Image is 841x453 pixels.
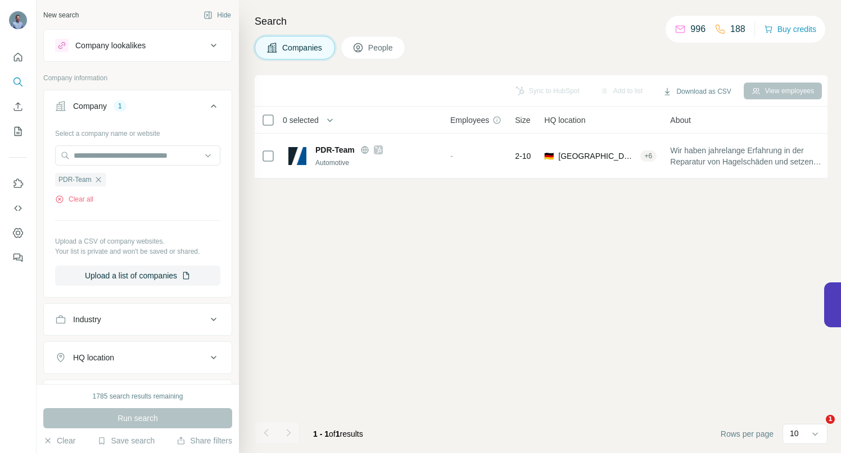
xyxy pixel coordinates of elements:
span: People [368,42,394,53]
p: Company information [43,73,232,83]
button: Dashboard [9,223,27,243]
button: Clear [43,435,75,446]
button: Search [9,72,27,92]
span: 1 [826,415,835,424]
button: Share filters [177,435,232,446]
h4: Search [255,13,828,29]
span: About [670,115,691,126]
span: Employees [450,115,489,126]
span: - [450,152,453,161]
button: HQ location [44,344,232,371]
span: 1 - 1 [313,429,329,438]
button: My lists [9,121,27,141]
p: 10 [790,428,799,439]
div: Industry [73,314,101,325]
span: 1 [336,429,340,438]
button: Annual revenue ($) [44,382,232,409]
span: 0 selected [283,115,319,126]
img: Avatar [9,11,27,29]
div: + 6 [640,151,657,161]
span: Companies [282,42,323,53]
span: PDR-Team [315,144,355,155]
button: Use Surfe API [9,198,27,218]
span: results [313,429,363,438]
p: Upload a CSV of company websites. [55,236,220,246]
button: Quick start [9,47,27,67]
button: Hide [196,7,239,24]
button: Use Surfe on LinkedIn [9,173,27,194]
div: New search [43,10,79,20]
button: Company lookalikes [44,32,232,59]
div: Company lookalikes [75,40,146,51]
p: 996 [690,22,706,36]
div: 1785 search results remaining [93,391,183,401]
button: Upload a list of companies [55,266,220,286]
button: Download as CSV [655,83,739,100]
button: Save search [97,435,155,446]
div: Company [73,100,107,112]
span: 2-10 [515,150,531,162]
div: Select a company name or website [55,124,220,139]
span: HQ location [544,115,585,126]
div: HQ location [73,352,114,363]
span: [GEOGRAPHIC_DATA], [GEOGRAPHIC_DATA] [558,150,635,162]
button: Clear all [55,194,93,204]
span: Size [515,115,530,126]
div: Automotive [315,158,437,168]
span: PDR-Team [58,175,92,185]
button: Feedback [9,248,27,268]
button: Company1 [44,93,232,124]
iframe: Intercom live chat [803,415,830,442]
img: Logo of PDR-Team [288,147,306,165]
span: Rows per page [721,428,774,440]
span: 🇩🇪 [544,150,554,162]
p: Your list is private and won't be saved or shared. [55,246,220,257]
div: 1 [114,101,126,111]
button: Industry [44,306,232,333]
p: 188 [730,22,745,36]
button: Buy credits [764,21,816,37]
span: Wir haben jahrelange Erfahrung in der Reparatur von Hagelschäden und setzen jährlich mehrere taus... [670,145,837,167]
button: Enrich CSV [9,97,27,117]
span: of [329,429,336,438]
